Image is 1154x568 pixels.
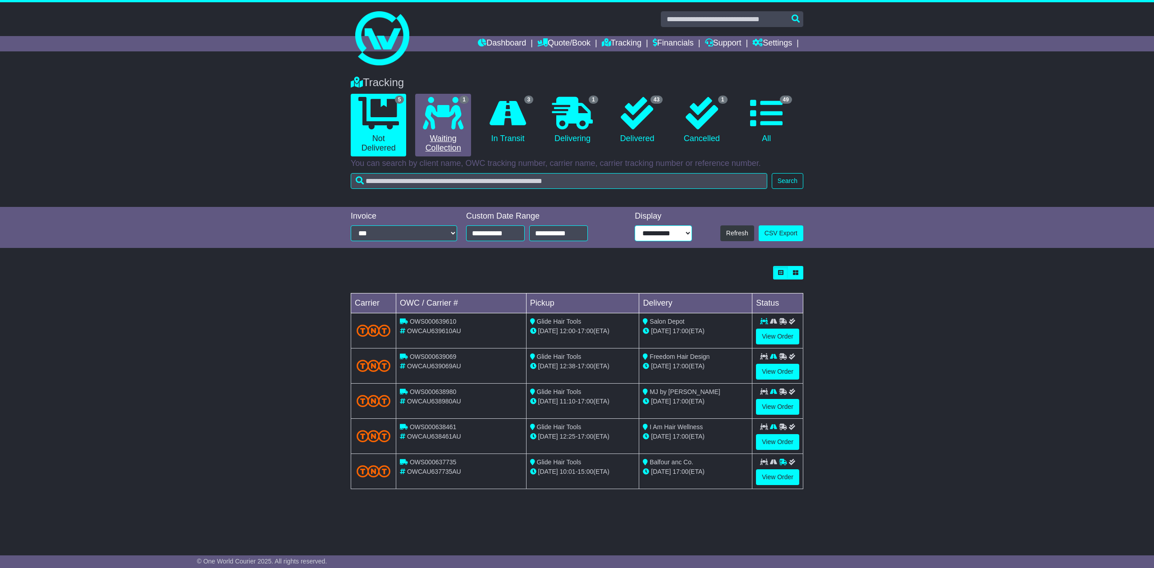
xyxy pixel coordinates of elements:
[673,468,688,475] span: 17:00
[673,398,688,405] span: 17:00
[530,326,636,336] div: - (ETA)
[537,423,582,431] span: Glide Hair Tools
[643,397,748,406] div: (ETA)
[357,325,390,337] img: TNT_Domestic.png
[756,329,799,344] a: View Order
[651,433,671,440] span: [DATE]
[650,353,710,360] span: Freedom Hair Design
[651,398,671,405] span: [DATE]
[407,468,461,475] span: OWCAU637735AU
[351,211,457,221] div: Invoice
[351,159,803,169] p: You can search by client name, OWC tracking number, carrier name, carrier tracking number or refe...
[635,211,692,221] div: Display
[537,318,582,325] span: Glide Hair Tools
[720,225,754,241] button: Refresh
[650,423,703,431] span: I Am Hair Wellness
[643,467,748,476] div: (ETA)
[705,36,742,51] a: Support
[650,96,663,104] span: 43
[643,326,748,336] div: (ETA)
[718,96,728,104] span: 1
[478,36,526,51] a: Dashboard
[560,468,576,475] span: 10:01
[577,398,593,405] span: 17:00
[651,362,671,370] span: [DATE]
[650,388,720,395] span: MJ by [PERSON_NAME]
[577,433,593,440] span: 17:00
[673,327,688,334] span: 17:00
[577,468,593,475] span: 15:00
[752,293,803,313] td: Status
[756,469,799,485] a: View Order
[673,433,688,440] span: 17:00
[560,327,576,334] span: 12:00
[752,36,792,51] a: Settings
[650,458,693,466] span: Balfour anc Co.
[407,398,461,405] span: OWCAU638980AU
[410,423,457,431] span: OWS000638461
[530,397,636,406] div: - (ETA)
[739,94,794,147] a: 49 All
[545,94,600,147] a: 1 Delivering
[589,96,598,104] span: 1
[560,362,576,370] span: 12:38
[396,293,527,313] td: OWC / Carrier #
[577,362,593,370] span: 17:00
[395,96,404,104] span: 5
[651,468,671,475] span: [DATE]
[407,327,461,334] span: OWCAU639610AU
[577,327,593,334] span: 17:00
[415,94,471,156] a: 1 Waiting Collection
[673,362,688,370] span: 17:00
[650,318,684,325] span: Salon Depot
[538,398,558,405] span: [DATE]
[480,94,536,147] a: 3 In Transit
[407,362,461,370] span: OWCAU639069AU
[674,94,729,147] a: 1 Cancelled
[560,433,576,440] span: 12:25
[357,360,390,372] img: TNT_Domestic.png
[466,211,611,221] div: Custom Date Range
[346,76,808,89] div: Tracking
[602,36,641,51] a: Tracking
[530,432,636,441] div: - (ETA)
[538,362,558,370] span: [DATE]
[526,293,639,313] td: Pickup
[756,399,799,415] a: View Order
[639,293,752,313] td: Delivery
[609,94,665,147] a: 43 Delivered
[643,432,748,441] div: (ETA)
[772,173,803,189] button: Search
[759,225,803,241] a: CSV Export
[538,327,558,334] span: [DATE]
[651,327,671,334] span: [DATE]
[459,96,469,104] span: 1
[351,293,396,313] td: Carrier
[560,398,576,405] span: 11:10
[756,364,799,380] a: View Order
[407,433,461,440] span: OWCAU638461AU
[653,36,694,51] a: Financials
[410,318,457,325] span: OWS000639610
[197,558,327,565] span: © One World Courier 2025. All rights reserved.
[537,458,582,466] span: Glide Hair Tools
[410,388,457,395] span: OWS000638980
[357,430,390,442] img: TNT_Domestic.png
[780,96,792,104] span: 49
[524,96,534,104] span: 3
[537,353,582,360] span: Glide Hair Tools
[756,434,799,450] a: View Order
[357,465,390,477] img: TNT_Domestic.png
[351,94,406,156] a: 5 Not Delivered
[537,388,582,395] span: Glide Hair Tools
[357,395,390,407] img: TNT_Domestic.png
[530,362,636,371] div: - (ETA)
[537,36,591,51] a: Quote/Book
[530,467,636,476] div: - (ETA)
[410,458,457,466] span: OWS000637735
[410,353,457,360] span: OWS000639069
[538,433,558,440] span: [DATE]
[538,468,558,475] span: [DATE]
[643,362,748,371] div: (ETA)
